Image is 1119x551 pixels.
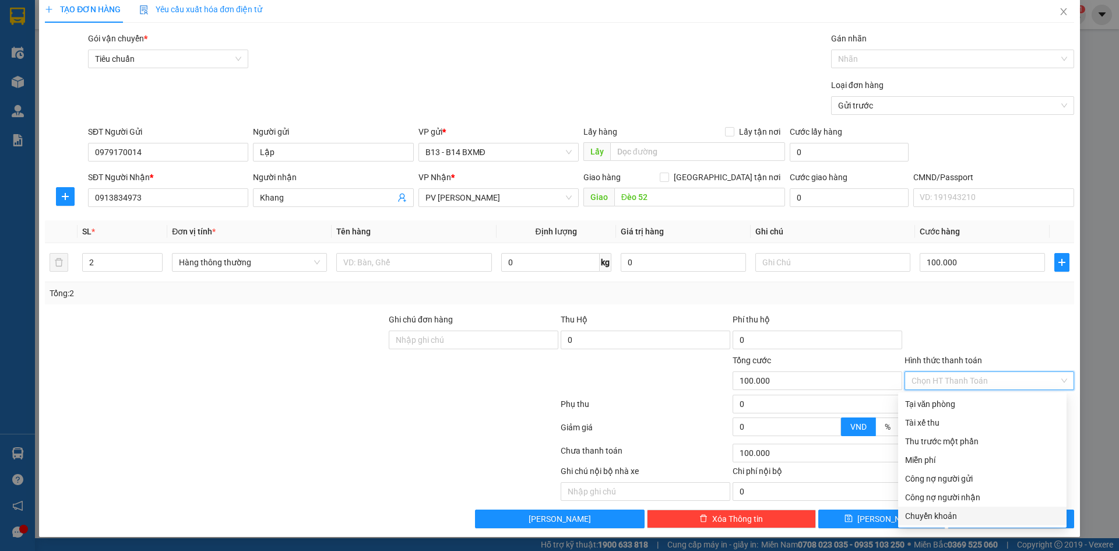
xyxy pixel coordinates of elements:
[12,26,27,55] img: logo
[920,227,960,236] span: Cước hàng
[475,510,645,528] button: [PERSON_NAME]
[88,34,147,43] span: Gói vận chuyển
[50,287,432,300] div: Tổng: 2
[561,482,730,501] input: Nhập ghi chú
[905,472,1060,485] div: Công nợ người gửi
[733,465,902,482] div: Chi phí nội bộ
[139,5,262,14] span: Yêu cầu xuất hóa đơn điện tử
[418,173,451,182] span: VP Nhận
[1054,253,1069,272] button: plus
[733,356,771,365] span: Tổng cước
[831,34,867,43] label: Gán nhãn
[561,465,730,482] div: Ghi chú nội bộ nhà xe
[614,188,785,206] input: Dọc đường
[82,227,92,236] span: SL
[818,510,945,528] button: save[PERSON_NAME]
[850,422,867,431] span: VND
[898,469,1067,488] div: Cước gửi hàng sẽ được ghi vào công nợ của người gửi
[389,331,558,349] input: Ghi chú đơn hàng
[583,188,614,206] span: Giao
[253,171,413,184] div: Người nhận
[844,514,853,524] span: save
[790,188,909,207] input: Cước giao hàng
[905,510,1060,522] div: Chuyển khoản
[50,253,68,272] button: delete
[1055,258,1069,267] span: plus
[425,189,572,206] span: PV Đức Xuyên
[913,171,1074,184] div: CMND/Passport
[336,253,491,272] input: VD: Bàn, Ghế
[600,253,611,272] span: kg
[12,81,24,98] span: Nơi gửi:
[905,435,1060,448] div: Thu trước một phần
[88,125,248,138] div: SĐT Người Gửi
[751,220,915,243] th: Ghi chú
[647,510,817,528] button: deleteXóa Thông tin
[790,143,909,162] input: Cước lấy hàng
[733,313,902,331] div: Phí thu hộ
[139,5,149,15] img: icon
[755,253,910,272] input: Ghi Chú
[905,416,1060,429] div: Tài xế thu
[111,52,164,61] span: 16:20:00 [DATE]
[559,444,731,465] div: Chưa thanh toán
[57,192,74,201] span: plus
[172,227,216,236] span: Đơn vị tính
[905,398,1060,410] div: Tại văn phòng
[40,70,135,79] strong: BIÊN NHẬN GỬI HÀNG HOÁ
[559,421,731,441] div: Giảm giá
[712,513,763,525] span: Xóa Thông tin
[610,142,785,161] input: Dọc đường
[30,19,94,62] strong: CÔNG TY TNHH [GEOGRAPHIC_DATA] 214 QL13 - P.26 - Q.BÌNH THẠNH - TP HCM 1900888606
[559,398,731,418] div: Phụ thu
[699,514,708,524] span: delete
[831,80,884,90] label: Loại đơn hàng
[734,125,785,138] span: Lấy tận nơi
[790,173,847,182] label: Cước giao hàng
[583,173,621,182] span: Giao hàng
[790,127,842,136] label: Cước lấy hàng
[95,50,241,68] span: Tiêu chuẩn
[536,227,577,236] span: Định lượng
[621,253,746,272] input: 0
[905,454,1060,466] div: Miễn phí
[1059,7,1068,16] span: close
[89,81,108,98] span: Nơi nhận:
[336,227,371,236] span: Tên hàng
[56,187,75,206] button: plus
[583,127,617,136] span: Lấy hàng
[905,356,982,365] label: Hình thức thanh toán
[425,143,572,161] span: B13 - B14 BXMĐ
[529,513,591,525] span: [PERSON_NAME]
[179,254,320,271] span: Hàng thông thường
[45,5,53,13] span: plus
[418,125,579,138] div: VP gửi
[905,491,1060,504] div: Công nợ người nhận
[117,82,146,88] span: PV Đắk Mil
[389,315,453,324] label: Ghi chú đơn hàng
[397,193,407,202] span: user-add
[45,5,121,14] span: TẠO ĐƠN HÀNG
[898,488,1067,507] div: Cước gửi hàng sẽ được ghi vào công nợ của người nhận
[621,227,664,236] span: Giá trị hàng
[857,513,920,525] span: [PERSON_NAME]
[838,97,1067,114] span: Gửi trước
[88,171,248,184] div: SĐT Người Nhận
[104,44,164,52] span: B131410250746
[583,142,610,161] span: Lấy
[561,315,587,324] span: Thu Hộ
[885,422,891,431] span: %
[253,125,413,138] div: Người gửi
[669,171,785,184] span: [GEOGRAPHIC_DATA] tận nơi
